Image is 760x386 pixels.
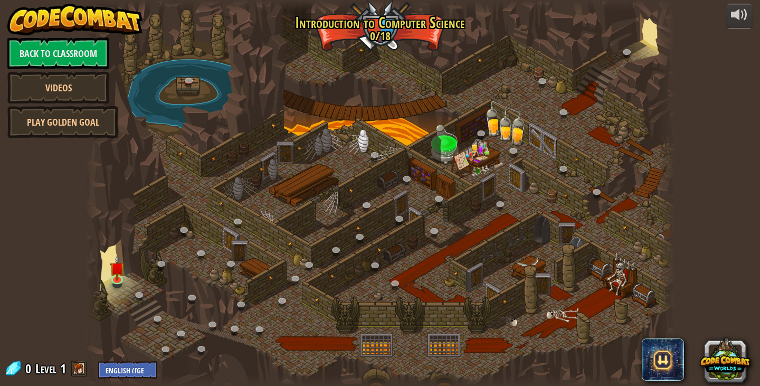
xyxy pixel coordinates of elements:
a: Videos [7,72,109,103]
span: 1 [60,360,66,377]
span: 0 [25,360,34,377]
a: Play Golden Goal [7,106,118,138]
img: level-banner-unstarted.png [110,256,125,281]
span: Level [35,360,56,378]
img: CodeCombat - Learn how to code by playing a game [7,4,142,35]
a: Back to Classroom [7,37,109,69]
button: Adjust volume [726,4,753,29]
